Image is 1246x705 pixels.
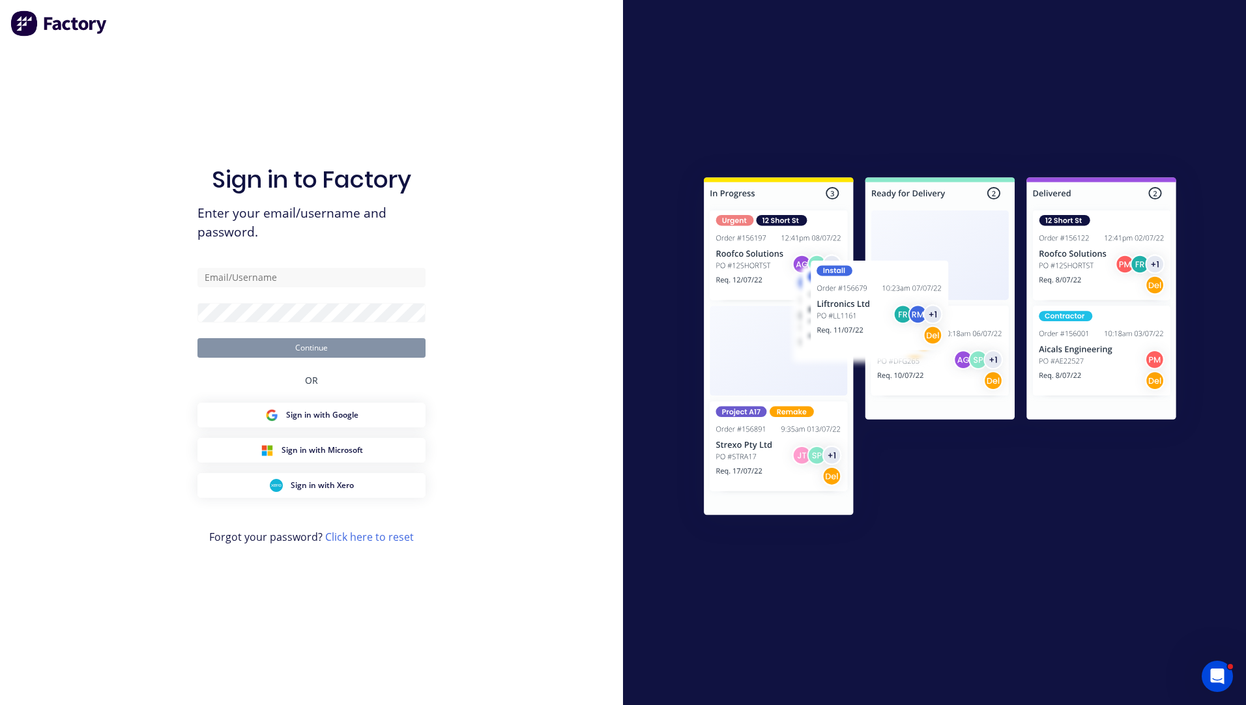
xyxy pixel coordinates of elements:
img: Google Sign in [265,409,278,422]
img: Xero Sign in [270,479,283,492]
button: Microsoft Sign inSign in with Microsoft [197,438,426,463]
div: OR [305,358,318,403]
button: Continue [197,338,426,358]
input: Email/Username [197,268,426,287]
span: Sign in with Microsoft [282,444,363,456]
span: Forgot your password? [209,529,414,545]
a: Click here to reset [325,530,414,544]
span: Sign in with Google [286,409,358,421]
button: Xero Sign inSign in with Xero [197,473,426,498]
span: Sign in with Xero [291,480,354,491]
img: Sign in [675,151,1205,546]
span: Enter your email/username and password. [197,204,426,242]
h1: Sign in to Factory [212,165,411,194]
iframe: Intercom live chat [1202,661,1233,692]
button: Google Sign inSign in with Google [197,403,426,427]
img: Microsoft Sign in [261,444,274,457]
img: Factory [10,10,108,36]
